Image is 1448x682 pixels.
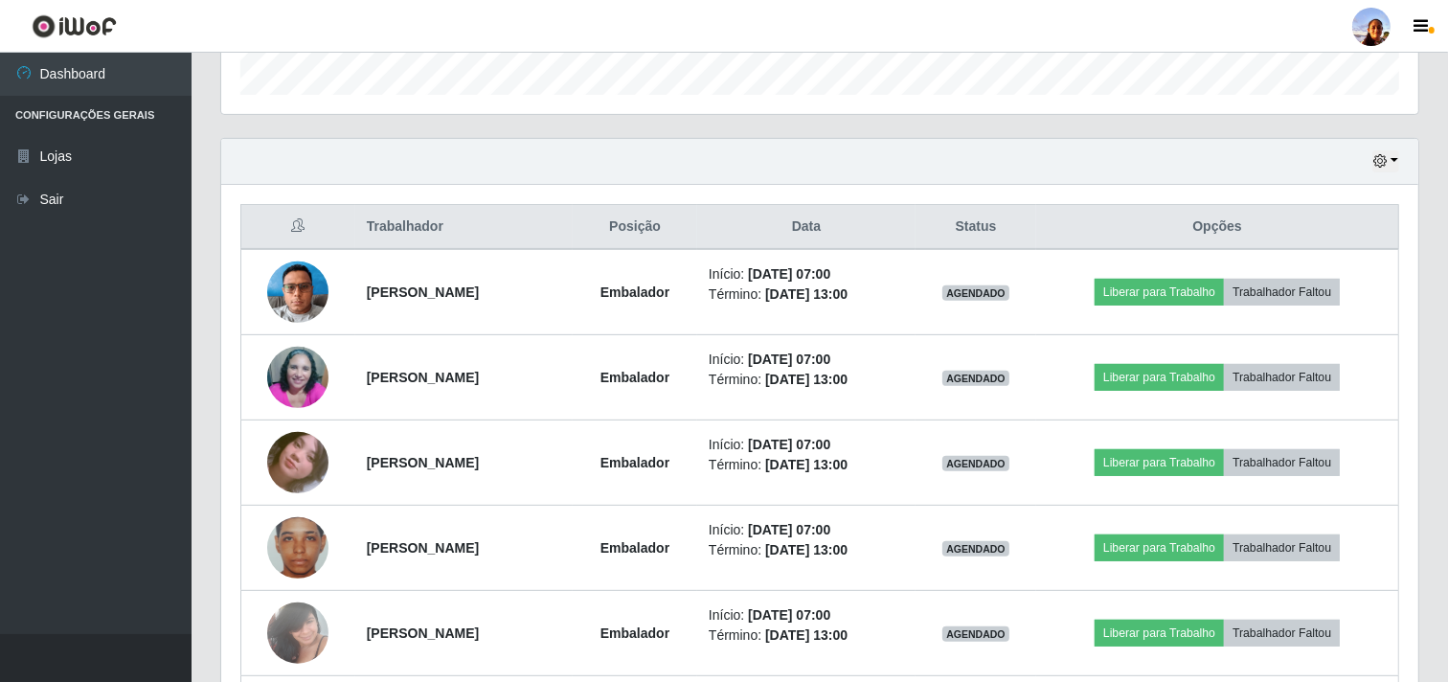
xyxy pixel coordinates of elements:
strong: Embalador [600,284,669,300]
button: Liberar para Trabalho [1095,364,1224,391]
span: AGENDADO [942,541,1009,557]
th: Posição [573,205,697,250]
time: [DATE] 13:00 [765,627,848,643]
th: Opções [1036,205,1398,250]
li: Término: [709,625,904,646]
span: AGENDADO [942,456,1009,471]
button: Liberar para Trabalho [1095,279,1224,306]
strong: [PERSON_NAME] [367,455,479,470]
span: AGENDADO [942,371,1009,386]
li: Término: [709,455,904,475]
button: Trabalhador Faltou [1224,620,1340,647]
strong: [PERSON_NAME] [367,625,479,641]
button: Liberar para Trabalho [1095,534,1224,561]
strong: Embalador [600,625,669,641]
strong: Embalador [600,370,669,385]
img: 1728993932002.jpeg [267,251,328,332]
img: 1732896387368.jpeg [267,428,328,497]
strong: [PERSON_NAME] [367,540,479,556]
img: 1694357568075.jpeg [267,323,328,432]
button: Trabalhador Faltou [1224,534,1340,561]
strong: [PERSON_NAME] [367,284,479,300]
button: Trabalhador Faltou [1224,449,1340,476]
time: [DATE] 07:00 [748,522,830,537]
time: [DATE] 13:00 [765,542,848,557]
th: Status [916,205,1036,250]
time: [DATE] 13:00 [765,286,848,302]
img: CoreUI Logo [32,14,117,38]
strong: Embalador [600,455,669,470]
li: Início: [709,435,904,455]
li: Início: [709,350,904,370]
time: [DATE] 07:00 [748,607,830,623]
img: 1706050148347.jpeg [267,592,328,673]
li: Término: [709,540,904,560]
time: [DATE] 13:00 [765,372,848,387]
strong: [PERSON_NAME] [367,370,479,385]
th: Data [697,205,916,250]
strong: Embalador [600,540,669,556]
li: Término: [709,284,904,305]
li: Início: [709,264,904,284]
time: [DATE] 07:00 [748,352,830,367]
button: Liberar para Trabalho [1095,449,1224,476]
li: Início: [709,520,904,540]
time: [DATE] 13:00 [765,457,848,472]
li: Início: [709,605,904,625]
th: Trabalhador [355,205,573,250]
span: AGENDADO [942,626,1009,642]
button: Trabalhador Faltou [1224,364,1340,391]
time: [DATE] 07:00 [748,437,830,452]
button: Trabalhador Faltou [1224,279,1340,306]
span: AGENDADO [942,285,1009,301]
time: [DATE] 07:00 [748,266,830,282]
li: Término: [709,370,904,390]
img: 1692719083262.jpeg [267,493,328,602]
button: Liberar para Trabalho [1095,620,1224,647]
